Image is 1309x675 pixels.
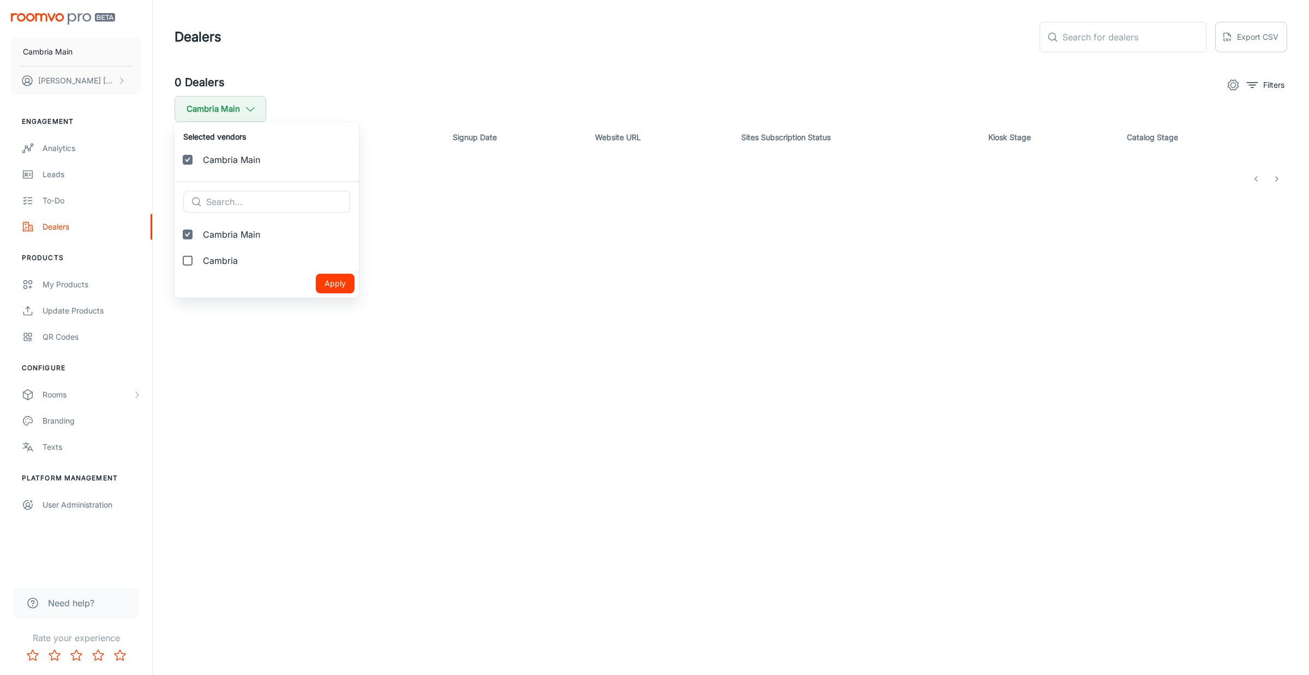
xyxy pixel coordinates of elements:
h6: Selected vendors [183,131,350,142]
input: Search... [206,191,350,213]
span: Cambria Main [203,153,350,166]
span: Cambria [203,254,350,267]
button: Apply [316,274,355,293]
span: Cambria Main [203,228,350,241]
